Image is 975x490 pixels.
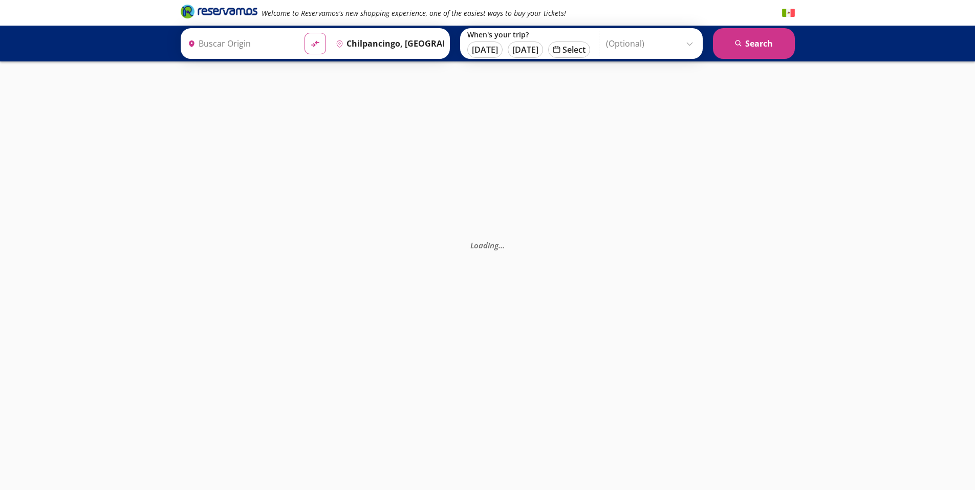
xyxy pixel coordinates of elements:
button: [DATE] [467,41,503,58]
button: Search [713,28,795,59]
input: Buscar Destination [332,31,444,56]
a: Brand Logo [181,4,257,22]
em: Welcome to Reservamos's new shopping experience, one of the easiest ways to buy your tickets! [262,8,566,18]
em: Loading [470,240,505,250]
input: Buscar Origin [184,31,296,56]
input: (Optional) [606,31,698,56]
label: When's your trip? [467,30,590,39]
span: . [499,240,501,250]
i: Brand Logo [181,4,257,19]
button: Select [548,41,590,58]
button: [DATE] [508,41,543,58]
span: . [503,240,505,250]
button: Español [782,7,795,19]
span: . [501,240,503,250]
